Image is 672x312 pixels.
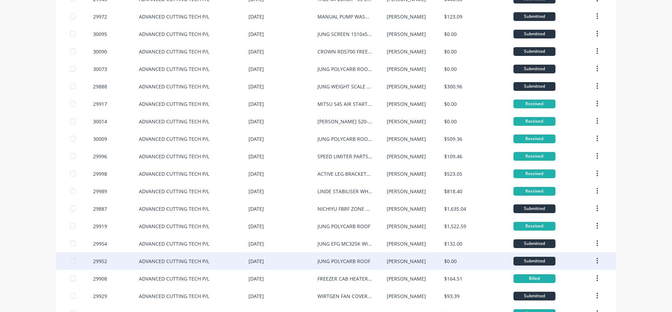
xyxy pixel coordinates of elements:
div: 29996 [93,153,107,160]
div: 29908 [93,275,107,282]
div: 29952 [93,257,107,265]
div: $0.00 [444,118,457,125]
div: $0.00 [444,30,457,38]
div: 29917 [93,100,107,108]
div: [PERSON_NAME] [387,223,426,230]
div: [DATE] [248,30,264,38]
div: [DATE] [248,153,264,160]
div: [DATE] [248,257,264,265]
div: [PERSON_NAME] [387,65,426,73]
div: $0.00 [444,100,457,108]
div: ADVANCED CUTTING TECH P/L [139,30,209,38]
div: [DATE] [248,240,264,247]
div: ADVANCED CUTTING TECH P/L [139,48,209,55]
div: LINDE STABILISER WHEEL [317,188,372,195]
div: $123.09 [444,13,462,20]
div: Submitted [513,30,555,38]
div: ADVANCED CUTTING TECH P/L [139,205,209,212]
div: [DATE] [248,100,264,108]
div: 30095 [93,30,107,38]
div: [PERSON_NAME] [387,48,426,55]
div: $0.00 [444,65,457,73]
div: ADVANCED CUTTING TECH P/L [139,13,209,20]
div: ADVANCED CUTTING TECH P/L [139,275,209,282]
div: JUNG POLYCARB ROOF 1240x990mm [317,65,372,73]
div: Submitted [513,292,555,300]
div: CROWN RD5700 FREEZER CAB - LASERCUTTING [317,48,372,55]
div: $0.00 [444,48,457,55]
div: SPEED LIMITER PARTS - LASERCUTTING [317,153,372,160]
div: [DATE] [248,223,264,230]
div: $1,635.04 [444,205,466,212]
div: [PERSON_NAME] [387,135,426,143]
div: [DATE] [248,292,264,300]
div: ADVANCED CUTTING TECH P/L [139,223,209,230]
div: $109.46 [444,153,462,160]
div: $818.40 [444,188,462,195]
div: JUNG WEIGHT SCALE BRACKET [317,83,372,90]
div: [PERSON_NAME] [387,100,426,108]
div: $164.51 [444,275,462,282]
div: Submitted [513,82,555,91]
div: [PERSON_NAME] [387,118,426,125]
div: [PERSON_NAME] [387,170,426,177]
div: [DATE] [248,48,264,55]
div: JUNG POLYCARB ROOF 1010x850x4mm [317,135,372,143]
div: [DATE] [248,188,264,195]
div: JUNG POLYCARB ROOF [317,223,370,230]
div: 29998 [93,170,107,177]
div: 30090 [93,48,107,55]
div: [PERSON_NAME] [387,292,426,300]
div: Submitted [513,12,555,21]
div: Submitted [513,239,555,248]
div: [DATE] [248,135,264,143]
div: [DATE] [248,275,264,282]
div: ADVANCED CUTTING TECH P/L [139,135,209,143]
div: Submitted [513,65,555,73]
div: $300.96 [444,83,462,90]
div: ADVANCED CUTTING TECH P/L [139,153,209,160]
div: [PERSON_NAME] [387,83,426,90]
div: [DATE] [248,65,264,73]
div: 30014 [93,118,107,125]
div: $509.36 [444,135,462,143]
div: ADVANCED CUTTING TECH P/L [139,170,209,177]
div: Received [513,152,555,161]
div: [PERSON_NAME] [387,205,426,212]
div: ADVANCED CUTTING TECH P/L [139,83,209,90]
div: [PERSON_NAME] [387,240,426,247]
div: [DATE] [248,205,264,212]
div: MITSU S4S AIR START DRY EXHAUST - LASERCUTTING [317,100,372,108]
div: Received [513,222,555,231]
div: 30009 [93,135,107,143]
div: Submitted [513,204,555,213]
div: JUNG SCREEN 1510x570x9.5MM [317,30,372,38]
div: Submitted [513,47,555,56]
div: MANUAL PUMP WASHER BRACKETS X 10 [317,13,372,20]
div: [DATE] [248,83,264,90]
div: Received [513,135,555,143]
div: 29929 [93,292,107,300]
div: [PERSON_NAME] 520-OPC30TT - LASERCUTTING [317,118,372,125]
div: ADVANCED CUTTING TECH P/L [139,257,209,265]
div: ADVANCED CUTTING TECH P/L [139,100,209,108]
div: [DATE] [248,170,264,177]
div: ADVANCED CUTTING TECH P/L [139,65,209,73]
div: [PERSON_NAME] [387,13,426,20]
div: [PERSON_NAME] [387,275,426,282]
div: FREEZER CAB HEATER BOX [317,275,372,282]
div: Received [513,117,555,126]
div: 29972 [93,13,107,20]
div: [DATE] [248,13,264,20]
div: Received [513,169,555,178]
div: $132.00 [444,240,462,247]
div: 29989 [93,188,107,195]
div: Received [513,187,555,196]
div: Submitted [513,257,555,266]
div: $0.00 [444,257,457,265]
div: 29887 [93,205,107,212]
div: ADVANCED CUTTING TECH P/L [139,292,209,300]
div: Received [513,100,555,108]
div: ADVANCED CUTTING TECH P/L [139,118,209,125]
div: 30073 [93,65,107,73]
